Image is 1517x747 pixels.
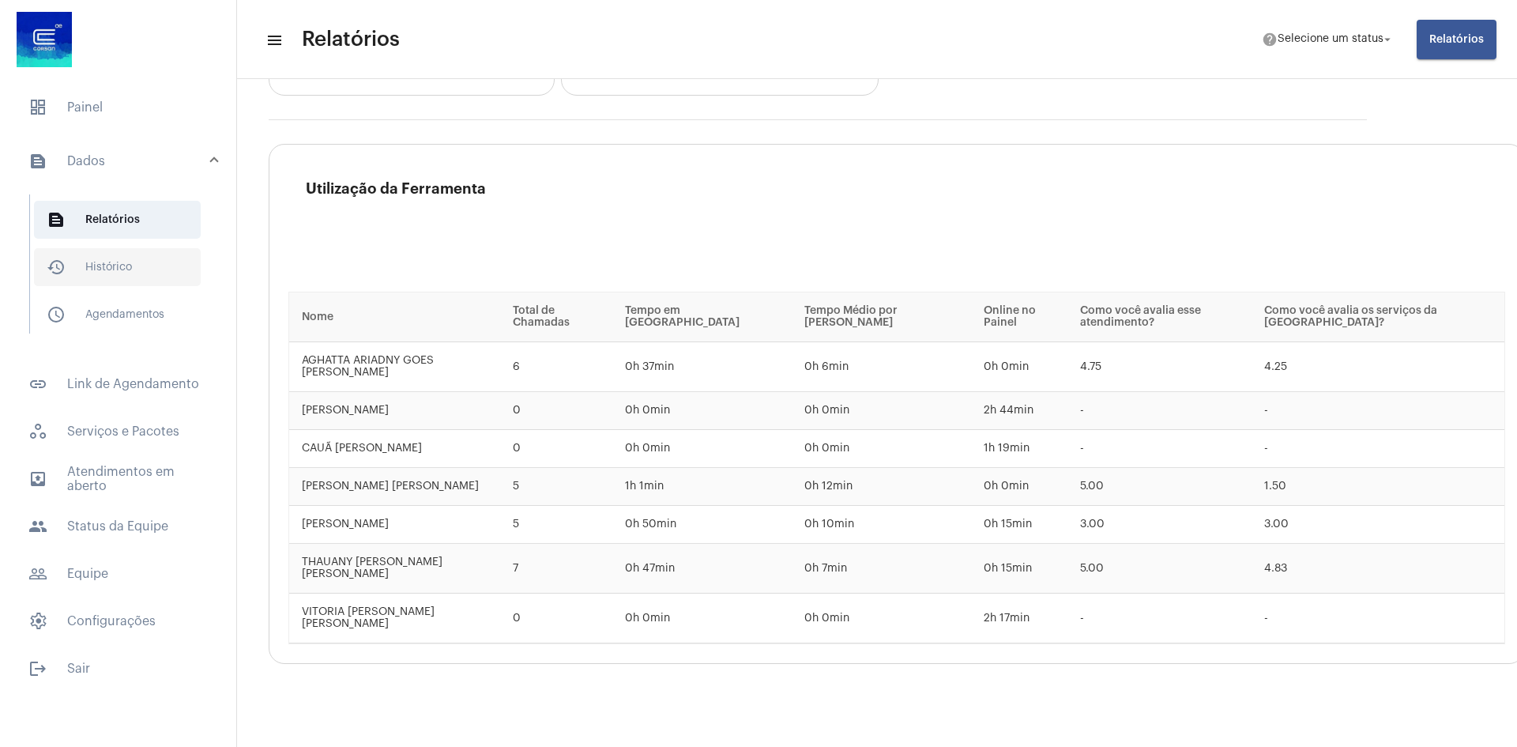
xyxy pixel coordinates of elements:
[16,602,220,640] span: Configurações
[971,506,1067,544] td: 0h 15min
[1252,342,1504,392] td: 4.25
[792,342,971,392] td: 0h 6min
[47,258,66,277] mat-icon: sidenav icon
[612,430,792,468] td: 0h 0min
[792,430,971,468] td: 0h 0min
[971,594,1067,643] td: 2h 17min
[289,594,500,643] td: VITORIA [PERSON_NAME] [PERSON_NAME]
[34,296,201,334] span: Agendamentos
[16,413,220,451] span: Serviços e Pacotes
[792,392,971,430] td: 0h 0min
[28,564,47,583] mat-icon: sidenav icon
[34,248,201,286] span: Histórico
[1067,292,1252,342] th: Como você avalia esse atendimento?
[289,468,500,506] td: [PERSON_NAME] [PERSON_NAME]
[500,594,612,643] td: 0
[500,430,612,468] td: 0
[500,342,612,392] td: 6
[1252,468,1504,506] td: 1.50
[16,460,220,498] span: Atendimentos em aberto
[34,201,201,239] span: Relatórios
[28,375,47,394] mat-icon: sidenav icon
[1067,392,1252,430] td: -
[971,430,1067,468] td: 1h 19min
[612,594,792,643] td: 0h 0min
[971,392,1067,430] td: 2h 44min
[500,292,612,342] th: Total de Chamadas
[500,544,612,594] td: 7
[28,98,47,117] span: sidenav icon
[289,292,500,342] th: Nome
[971,292,1067,342] th: Online no Painel
[971,468,1067,506] td: 0h 0min
[28,470,47,489] mat-icon: sidenav icon
[612,506,792,544] td: 0h 50min
[265,31,281,50] mat-icon: sidenav icon
[612,544,792,594] td: 0h 47min
[612,292,792,342] th: Tempo em [GEOGRAPHIC_DATA]
[302,27,400,52] span: Relatórios
[1252,392,1504,430] td: -
[1067,468,1252,506] td: 5.00
[971,544,1067,594] td: 0h 15min
[1067,594,1252,643] td: -
[500,506,612,544] td: 5
[9,187,236,356] div: sidenav iconDados
[289,544,500,594] td: THAUANY [PERSON_NAME] [PERSON_NAME]
[13,8,76,71] img: d4669ae0-8c07-2337-4f67-34b0df7f5ae4.jpeg
[1252,594,1504,643] td: -
[9,136,236,187] mat-expansion-panel-header: sidenav iconDados
[47,210,66,229] mat-icon: sidenav icon
[1067,430,1252,468] td: -
[792,506,971,544] td: 0h 10min
[28,517,47,536] mat-icon: sidenav icon
[1067,506,1252,544] td: 3.00
[28,152,47,171] mat-icon: sidenav icon
[1380,32,1395,47] mat-icon: arrow_drop_down
[16,89,220,126] span: Painel
[1252,24,1404,55] button: Selecione um status
[28,612,47,631] span: sidenav icon
[500,392,612,430] td: 0
[1429,34,1484,45] span: Relatórios
[306,181,1505,260] h3: Utilização da Ferramenta
[612,342,792,392] td: 0h 37min
[1252,430,1504,468] td: -
[1262,32,1278,47] mat-icon: help
[16,650,220,688] span: Sair
[1252,506,1504,544] td: 3.00
[1278,34,1383,45] span: Selecione um status
[1252,292,1504,342] th: Como você avalia os serviços da [GEOGRAPHIC_DATA]?
[28,659,47,678] mat-icon: sidenav icon
[792,594,971,643] td: 0h 0min
[28,422,47,441] span: sidenav icon
[792,544,971,594] td: 0h 7min
[1417,20,1496,59] button: Relatórios
[16,507,220,545] span: Status da Equipe
[28,152,211,171] mat-panel-title: Dados
[16,365,220,403] span: Link de Agendamento
[612,392,792,430] td: 0h 0min
[971,342,1067,392] td: 0h 0min
[1252,544,1504,594] td: 4.83
[289,506,500,544] td: [PERSON_NAME]
[47,305,66,324] mat-icon: sidenav icon
[1067,342,1252,392] td: 4.75
[500,468,612,506] td: 5
[289,430,500,468] td: CAUÃ [PERSON_NAME]
[16,555,220,593] span: Equipe
[792,468,971,506] td: 0h 12min
[1067,544,1252,594] td: 5.00
[289,392,500,430] td: [PERSON_NAME]
[289,342,500,392] td: AGHATTA ARIADNY GOES [PERSON_NAME]
[792,292,971,342] th: Tempo Médio por [PERSON_NAME]
[612,468,792,506] td: 1h 1min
